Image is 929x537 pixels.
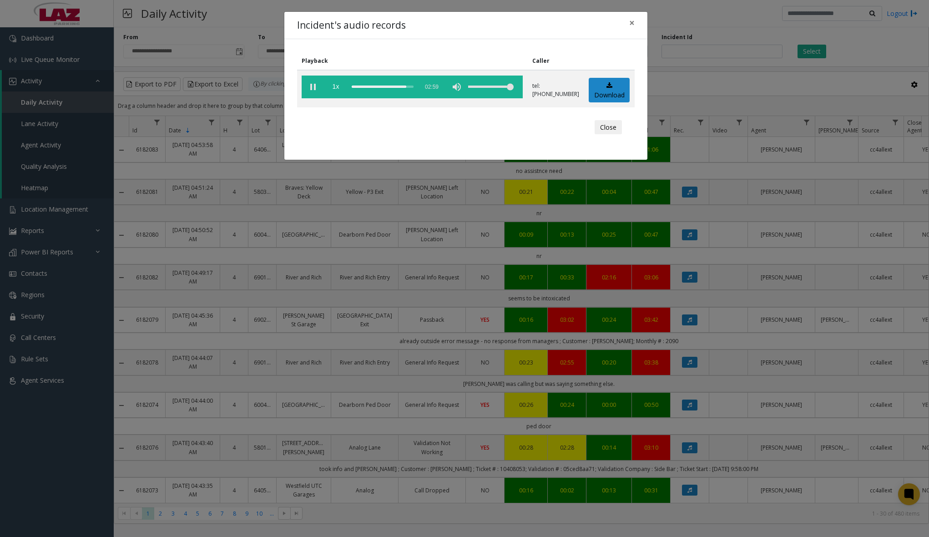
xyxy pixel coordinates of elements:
[297,52,528,70] th: Playback
[595,120,622,135] button: Close
[528,52,584,70] th: Caller
[352,76,414,98] div: scrub bar
[324,76,347,98] span: playback speed button
[297,18,406,33] h4: Incident's audio records
[623,12,641,34] button: Close
[532,82,579,98] p: tel:[PHONE_NUMBER]
[468,76,514,98] div: volume level
[589,78,630,103] a: Download
[629,16,635,29] span: ×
